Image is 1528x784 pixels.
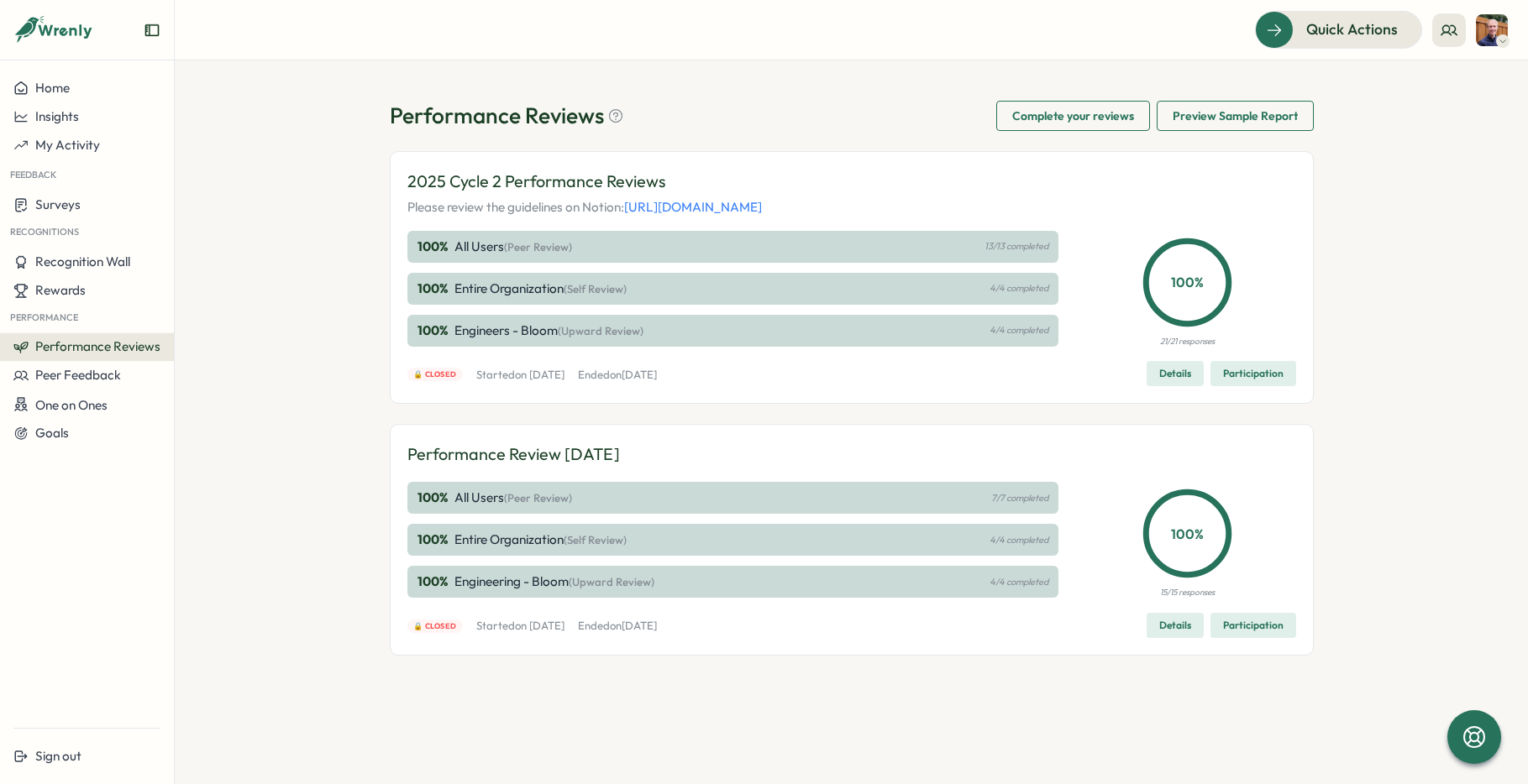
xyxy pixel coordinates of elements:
[990,577,1048,588] p: 4/4 completed
[417,572,451,591] p: 100 %
[578,368,657,383] p: Ended on [DATE]
[1147,613,1204,638] button: Details
[390,101,624,130] h1: Performance Reviews
[1147,523,1228,544] p: 100 %
[996,101,1150,131] button: Complete your reviews
[1159,614,1191,637] span: Details
[1160,335,1215,348] p: 21/21 responses
[35,748,81,764] span: Sign out
[454,321,643,340] p: Engineers - Bloom
[35,80,70,96] span: Home
[1012,102,1134,130] span: Complete your reviews
[417,280,451,298] p: 100 %
[1223,362,1284,385] span: Participation
[504,240,572,253] span: (Peer Review)
[407,169,665,195] p: 2025 Cycle 2 Performance Reviews
[454,489,572,507] p: All users
[407,198,1296,217] p: Please review the guidelines on Notion:
[1255,11,1422,48] button: Quick Actions
[1160,586,1215,599] p: 15/15 responses
[476,368,564,383] p: Started on [DATE]
[578,619,657,634] p: Ended on [DATE]
[564,533,627,546] span: (Self Review)
[417,489,451,507] p: 100 %
[1157,101,1314,131] button: Preview Sample Report
[991,493,1048,504] p: 7/7 completed
[35,138,100,154] span: My Activity
[407,442,620,468] p: Performance Review [DATE]
[1210,361,1296,386] button: Participation
[1223,614,1284,637] span: Participation
[35,425,69,441] span: Goals
[144,22,160,39] button: Expand sidebar
[454,280,627,298] p: Entire Organization
[1147,361,1204,386] button: Details
[35,282,86,298] span: Rewards
[454,531,627,549] p: Entire Organization
[417,238,451,256] p: 100 %
[1476,14,1508,46] img: Morgan Ludtke
[1159,362,1191,385] span: Details
[413,368,456,380] span: 🔒 Closed
[35,367,121,383] span: Peer Feedback
[35,253,130,269] span: Recognition Wall
[413,620,456,632] span: 🔒 Closed
[417,321,451,340] p: 100 %
[1210,613,1296,638] button: Participation
[558,324,643,337] span: (Upward Review)
[35,196,81,212] span: Surveys
[1147,272,1228,293] p: 100 %
[454,238,572,256] p: All users
[1173,102,1298,130] span: Preview Sample Report
[504,491,572,504] span: (Peer Review)
[35,108,79,124] span: Insights
[990,325,1048,336] p: 4/4 completed
[476,619,564,634] p: Started on [DATE]
[990,283,1048,294] p: 4/4 completed
[1306,18,1398,40] span: Quick Actions
[990,535,1048,546] p: 4/4 completed
[564,282,627,295] span: (Self Review)
[624,199,762,215] a: [URL][DOMAIN_NAME]
[454,572,654,591] p: Engineering - Bloom
[35,396,108,412] span: One on Ones
[417,531,451,549] p: 100 %
[985,241,1048,252] p: 13/13 completed
[35,338,160,354] span: Performance Reviews
[569,575,654,588] span: (Upward Review)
